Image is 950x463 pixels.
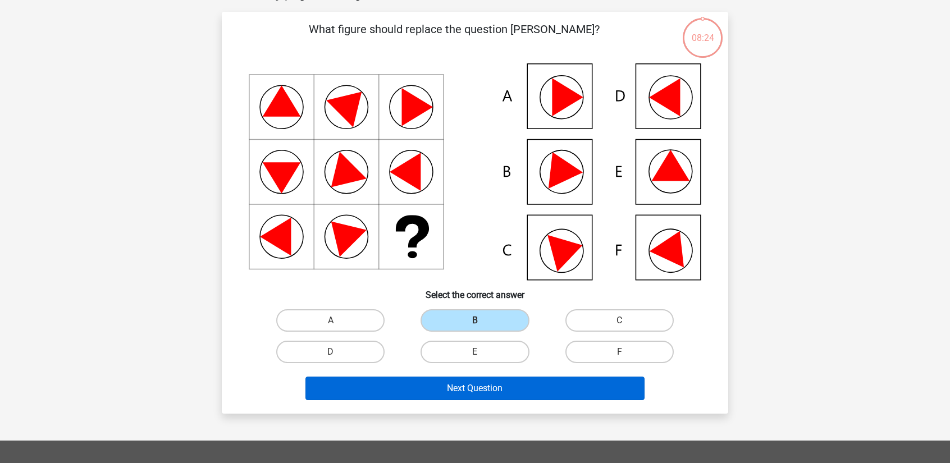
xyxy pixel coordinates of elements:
[421,309,529,332] label: B
[240,21,668,54] p: What figure should replace the question [PERSON_NAME]?
[421,341,529,363] label: E
[276,341,385,363] label: D
[240,281,710,300] h6: Select the correct answer
[305,377,645,400] button: Next Question
[565,341,674,363] label: F
[276,309,385,332] label: A
[565,309,674,332] label: C
[682,17,724,45] div: 08:24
